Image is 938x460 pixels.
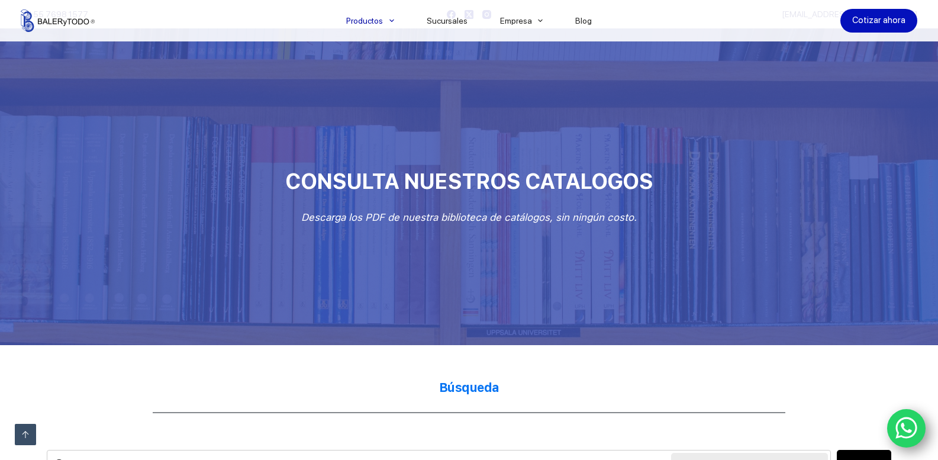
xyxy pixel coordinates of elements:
span: CONSULTA NUESTROS CATALOGOS [285,169,653,194]
em: Descarga los PDF de nuestra biblioteca de catálogos, sin ningún costo. [301,211,637,223]
a: Cotizar ahora [840,9,917,33]
a: Ir arriba [15,424,36,445]
a: WhatsApp [887,409,926,448]
img: Balerytodo [21,9,95,32]
strong: Búsqueda [439,380,499,395]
